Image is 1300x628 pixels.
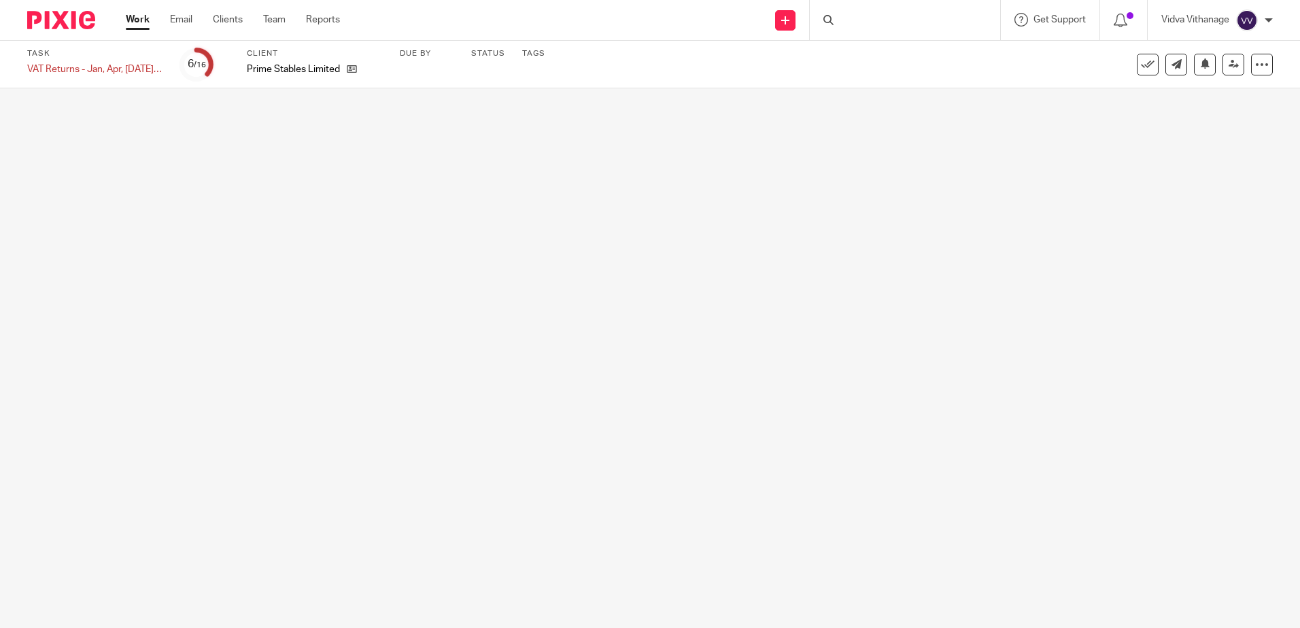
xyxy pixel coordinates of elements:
[263,13,286,27] a: Team
[471,48,505,59] label: Status
[1033,15,1086,24] span: Get Support
[247,63,340,76] p: Prime Stables Limited
[400,48,454,59] label: Due by
[347,64,357,74] i: Open client page
[170,13,192,27] a: Email
[126,13,150,27] a: Work
[522,48,545,59] label: Tags
[27,48,163,59] label: Task
[306,13,340,27] a: Reports
[188,56,206,72] div: 6
[27,63,163,76] div: VAT Returns - Jan, Apr, [DATE], Oct
[194,61,206,69] small: /16
[1236,10,1258,31] img: svg%3E
[27,11,95,29] img: Pixie
[27,63,163,76] div: VAT Returns - Jan, Apr, Jul, Oct
[1161,13,1229,27] p: Vidva Vithanage
[247,48,383,59] label: Client
[213,13,243,27] a: Clients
